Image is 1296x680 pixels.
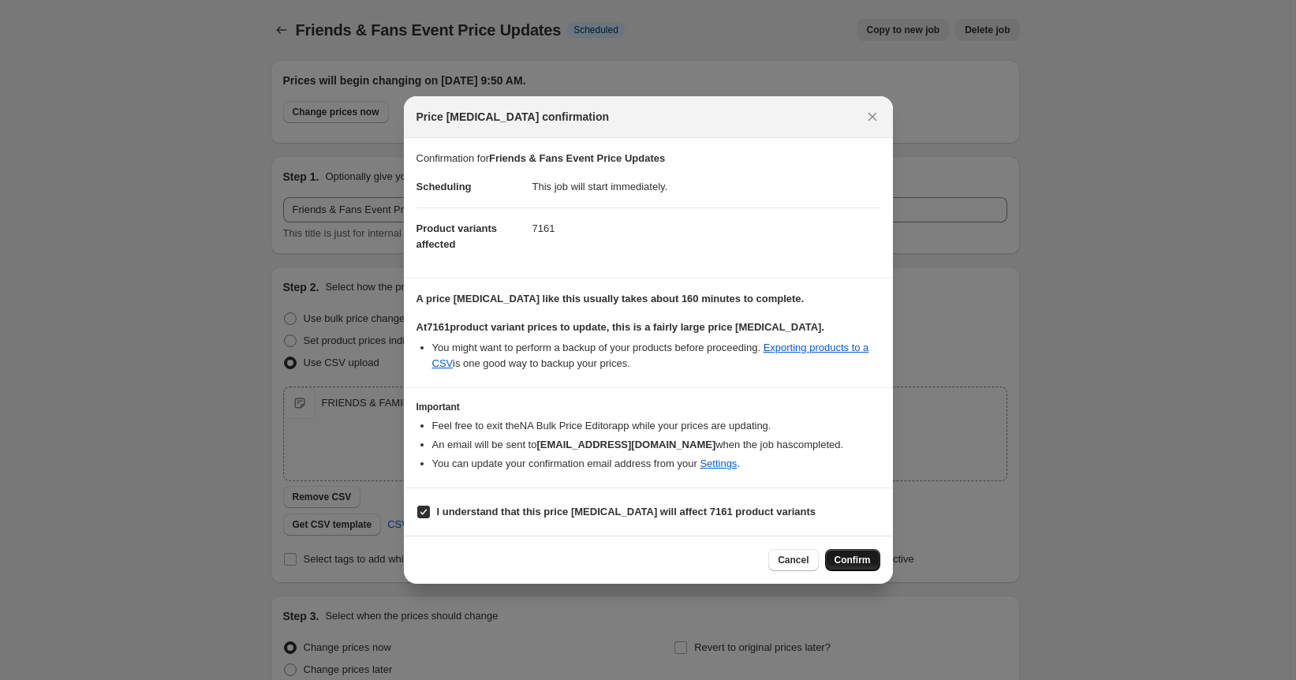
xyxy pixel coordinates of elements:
[416,321,824,333] b: At 7161 product variant prices to update, this is a fairly large price [MEDICAL_DATA].
[825,549,880,571] button: Confirm
[437,506,816,517] b: I understand that this price [MEDICAL_DATA] will affect 7161 product variants
[416,401,880,413] h3: Important
[778,554,809,566] span: Cancel
[835,554,871,566] span: Confirm
[861,106,883,128] button: Close
[416,293,805,305] b: A price [MEDICAL_DATA] like this usually takes about 160 minutes to complete.
[700,458,737,469] a: Settings
[432,437,880,453] li: An email will be sent to when the job has completed .
[416,181,472,192] span: Scheduling
[416,109,610,125] span: Price [MEDICAL_DATA] confirmation
[432,418,880,434] li: Feel free to exit the NA Bulk Price Editor app while your prices are updating.
[416,151,880,166] p: Confirmation for
[432,456,880,472] li: You can update your confirmation email address from your .
[532,207,880,249] dd: 7161
[432,340,880,372] li: You might want to perform a backup of your products before proceeding. is one good way to backup ...
[416,222,498,250] span: Product variants affected
[532,166,880,207] dd: This job will start immediately.
[768,549,818,571] button: Cancel
[536,439,715,450] b: [EMAIL_ADDRESS][DOMAIN_NAME]
[489,152,665,164] b: Friends & Fans Event Price Updates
